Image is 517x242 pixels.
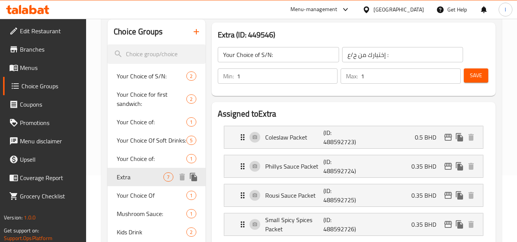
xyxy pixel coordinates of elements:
span: Menu disclaimer [20,136,80,146]
h2: Choice Groups [114,26,163,37]
p: Small Spicy Spices Packet [265,215,324,234]
a: Promotions [3,114,86,132]
p: Min: [223,71,234,81]
p: 0.35 BHD [411,220,442,229]
span: Version: [4,213,23,223]
div: Choices [186,117,196,127]
span: Your Choice Of [117,191,186,200]
span: 7 [164,174,173,181]
span: 1 [187,155,196,162]
div: Choices [186,154,196,163]
h2: Assigned to Extra [218,108,489,120]
p: Max: [346,71,358,81]
input: search [108,44,205,64]
div: Kids Drink2 [108,223,205,241]
div: Expand [224,213,483,236]
a: Choice Groups [3,77,86,95]
div: Expand [224,184,483,206]
span: 1 [187,210,196,218]
span: Your Choice of S/N: [117,71,186,81]
span: 1.0.0 [24,213,36,223]
p: (ID: 488592726) [323,215,362,234]
li: Expand [218,152,489,181]
li: Expand [218,123,489,152]
button: duplicate [188,171,199,183]
div: Your Choice Of1 [108,186,205,205]
button: delete [465,132,477,143]
div: Your Choice of S/N:2 [108,67,205,85]
button: duplicate [454,190,465,201]
span: Kids Drink [117,227,186,237]
span: Edit Restaurant [20,26,80,36]
div: Expand [224,126,483,148]
p: (ID: 488592724) [323,157,362,175]
span: Your Choice Of Soft Drinks: [117,136,186,145]
span: Your Choice of: [117,154,186,163]
button: delete [465,190,477,201]
a: Menus [3,58,86,77]
span: Grocery Checklist [20,192,80,201]
li: Expand [218,210,489,239]
button: duplicate [454,132,465,143]
p: 0.35 BHD [411,162,442,171]
button: edit [442,219,454,230]
span: 2 [187,73,196,80]
p: 0.5 BHD [415,133,442,142]
span: Coverage Report [20,173,80,182]
p: Coleslaw Packet [265,133,324,142]
div: Choices [186,71,196,81]
span: 2 [187,229,196,236]
div: Mushroom Sauce:1 [108,205,205,223]
span: Promotions [20,118,80,127]
p: Rousi Sauce Packet [265,191,324,200]
a: Grocery Checklist [3,187,86,205]
span: Extra [117,172,163,182]
div: Choices [186,191,196,200]
button: duplicate [454,219,465,230]
button: edit [442,132,454,143]
span: Branches [20,45,80,54]
div: Your Choice of:1 [108,149,205,168]
button: duplicate [454,161,465,172]
p: (ID: 488592725) [323,186,362,205]
p: Phillys Sauce Packet [265,162,324,171]
div: Your Choice for first sandwich:2 [108,85,205,113]
button: delete [465,161,477,172]
a: Coverage Report [3,169,86,187]
p: 0.35 BHD [411,191,442,200]
span: 1 [187,119,196,126]
span: l [505,5,506,14]
p: (ID: 488592723) [323,128,362,146]
span: Mushroom Sauce: [117,209,186,218]
a: Branches [3,40,86,58]
a: Edit Restaurant [3,22,86,40]
button: delete [465,219,477,230]
button: delete [176,171,188,183]
div: [GEOGRAPHIC_DATA] [373,5,424,14]
div: Your Choice of:1 [108,113,205,131]
div: Your Choice Of Soft Drinks:5 [108,131,205,149]
span: Save [470,71,482,80]
h3: Extra (ID: 449546) [218,29,489,41]
li: Expand [218,181,489,210]
span: 1 [187,192,196,199]
span: Upsell [20,155,80,164]
span: 2 [187,96,196,103]
span: 5 [187,137,196,144]
a: Coupons [3,95,86,114]
span: Coupons [20,100,80,109]
div: Choices [186,209,196,218]
span: Your Choice for first sandwich: [117,90,186,108]
span: Menus [20,63,80,72]
a: Upsell [3,150,86,169]
div: Choices [186,227,196,237]
div: Menu-management [290,5,338,14]
a: Menu disclaimer [3,132,86,150]
span: Choice Groups [21,81,80,91]
div: Choices [163,172,173,182]
button: edit [442,190,454,201]
div: Choices [186,136,196,145]
span: Your Choice of: [117,117,186,127]
span: Get support on: [4,226,39,236]
button: edit [442,161,454,172]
